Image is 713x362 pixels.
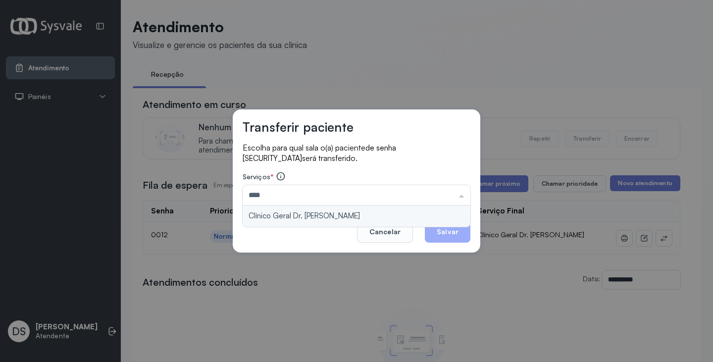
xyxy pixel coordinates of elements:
li: Clínico Geral Dr. [PERSON_NAME] [243,206,470,227]
button: Cancelar [357,221,413,243]
span: de senha [SECURITY_DATA] [243,143,396,163]
h3: Transferir paciente [243,119,354,135]
button: Salvar [425,221,470,243]
span: Serviços [243,172,270,181]
p: Escolha para qual sala o(a) paciente será transferido. [243,143,470,163]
